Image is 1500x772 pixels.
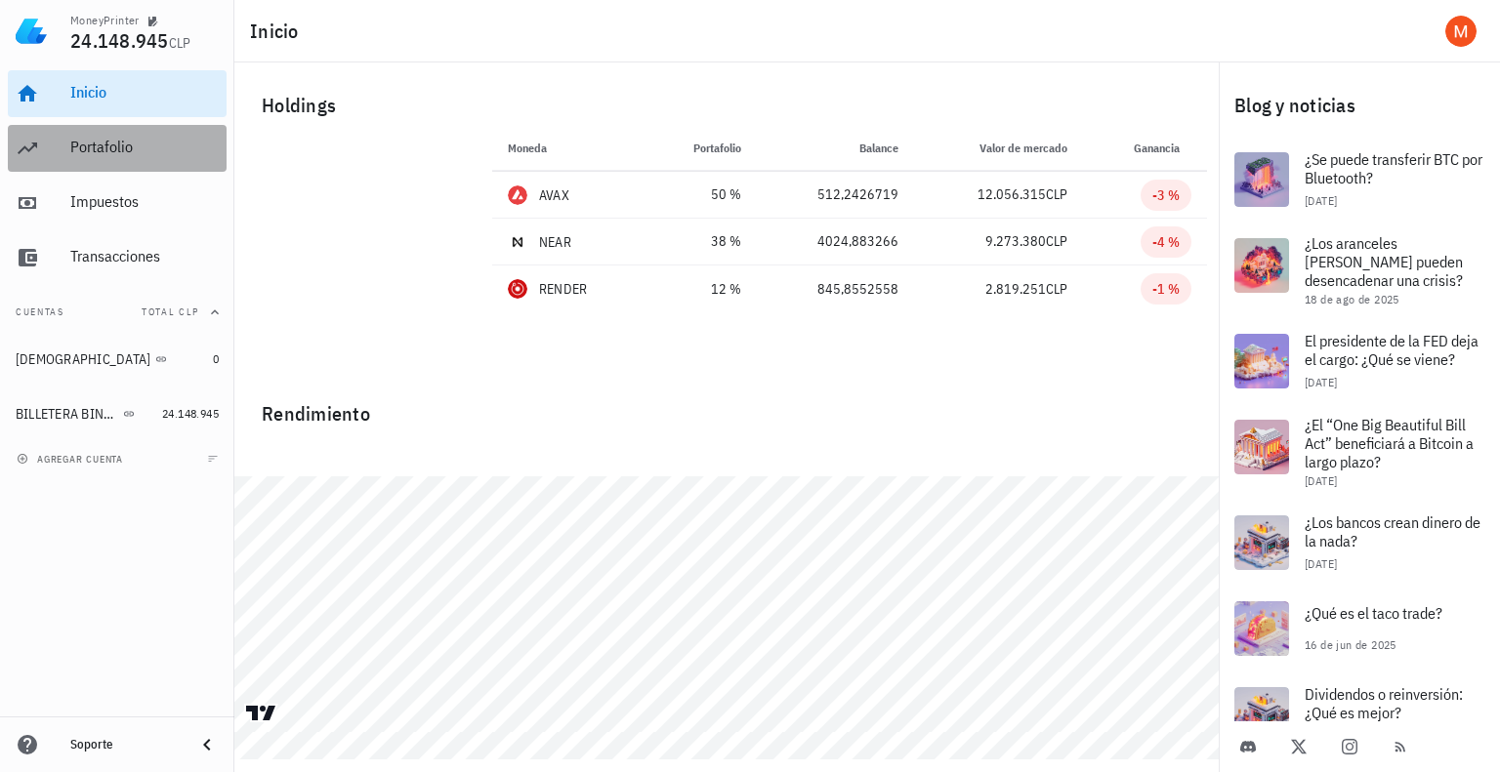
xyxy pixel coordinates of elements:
[772,279,897,300] div: 845,8552558
[162,406,219,421] span: 24.148.945
[508,185,527,205] div: AVAX-icon
[142,305,199,318] span: Total CLP
[70,247,219,265] div: Transacciones
[985,232,1046,250] span: 9.273.380
[1305,292,1399,306] span: 18 de ago de 2025
[772,231,897,252] div: 4024,883266
[246,74,1207,137] div: Holdings
[1305,637,1396,652] span: 16 de jun de 2025
[1046,280,1067,298] span: CLP
[213,351,219,366] span: 0
[1219,671,1500,757] a: Dividendos o reinversión: ¿Qué es mejor?
[70,138,219,156] div: Portafolio
[70,83,219,102] div: Inicio
[539,279,588,299] div: RENDER
[1152,279,1180,299] div: -1 %
[1305,233,1463,290] span: ¿Los aranceles [PERSON_NAME] pueden desencadenar una crisis?
[8,125,227,172] a: Portafolio
[70,192,219,211] div: Impuestos
[8,180,227,226] a: Impuestos
[8,70,227,117] a: Inicio
[1134,141,1191,155] span: Ganancia
[1219,223,1500,318] a: ¿Los aranceles [PERSON_NAME] pueden desencadenar una crisis? 18 de ago de 2025
[16,351,151,368] div: [DEMOGRAPHIC_DATA]
[662,184,741,205] div: 50 %
[757,125,913,172] th: Balance
[1305,415,1474,471] span: ¿El “One Big Beautiful Bill Act” beneficiará a Bitcoin a largo plazo?
[8,336,227,383] a: [DEMOGRAPHIC_DATA] 0
[1152,185,1180,205] div: -3 %
[539,185,569,205] div: AVAX
[1305,473,1337,488] span: [DATE]
[508,232,527,252] div: NEAR-icon
[12,449,132,468] button: agregar cuenta
[662,231,741,252] div: 38 %
[646,125,757,172] th: Portafolio
[1305,556,1337,571] span: [DATE]
[244,704,278,722] a: Charting by TradingView
[508,279,527,299] div: RENDER-icon
[70,27,169,54] span: 24.148.945
[1219,318,1500,404] a: El presidente de la FED deja el cargo: ¿Qué se viene? [DATE]
[1219,137,1500,223] a: ¿Se puede transferir BTC por Bluetooth? [DATE]
[8,289,227,336] button: CuentasTotal CLP
[21,453,123,466] span: agregar cuenta
[169,34,191,52] span: CLP
[1305,193,1337,208] span: [DATE]
[1152,232,1180,252] div: -4 %
[1305,331,1479,369] span: El presidente de la FED deja el cargo: ¿Qué se viene?
[246,383,1207,429] div: Rendimiento
[1305,512,1480,550] span: ¿Los bancos crean dinero de la nada?
[1046,232,1067,250] span: CLP
[16,406,119,423] div: BILLETERA BINANCE
[1305,684,1463,722] span: Dividendos o reinversión: ¿Qué es mejor?
[772,184,897,205] div: 512,2426719
[1219,74,1500,137] div: Blog y noticias
[978,185,1046,203] span: 12.056.315
[16,16,47,47] img: LedgiFi
[8,234,227,281] a: Transacciones
[1445,16,1477,47] div: avatar
[492,125,646,172] th: Moneda
[914,125,1083,172] th: Valor de mercado
[8,390,227,437] a: BILLETERA BINANCE 24.148.945
[1046,185,1067,203] span: CLP
[985,280,1046,298] span: 2.819.251
[250,16,307,47] h1: Inicio
[1305,149,1482,187] span: ¿Se puede transferir BTC por Bluetooth?
[70,13,140,28] div: MoneyPrinter
[70,737,180,752] div: Soporte
[662,279,741,300] div: 12 %
[539,232,571,252] div: NEAR
[1219,586,1500,671] a: ¿Qué es el taco trade? 16 de jun de 2025
[1305,375,1337,389] span: [DATE]
[1219,500,1500,586] a: ¿Los bancos crean dinero de la nada? [DATE]
[1219,404,1500,500] a: ¿El “One Big Beautiful Bill Act” beneficiará a Bitcoin a largo plazo? [DATE]
[1305,603,1442,623] span: ¿Qué es el taco trade?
